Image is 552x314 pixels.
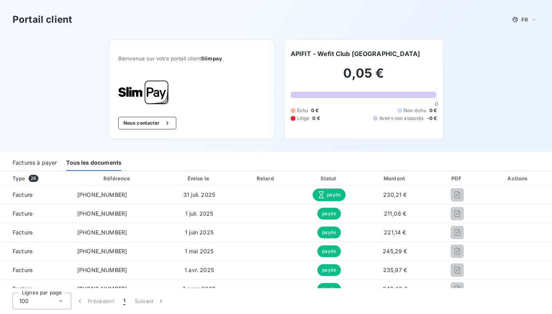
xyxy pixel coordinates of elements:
[6,191,65,199] span: Facture
[383,267,407,273] span: 235,97 €
[235,174,296,182] div: Retard
[312,115,320,122] span: 0 €
[6,266,65,274] span: Facture
[19,297,29,305] span: 100
[317,283,341,295] span: payée
[130,293,170,309] button: Suivant
[317,245,341,257] span: payée
[77,210,127,217] span: [PHONE_NUMBER]
[404,107,426,114] span: Non-échu
[317,227,341,238] span: payée
[297,115,309,122] span: Litige
[13,154,57,171] div: Factures à payer
[6,285,65,293] span: Facture
[384,229,406,236] span: 221,14 €
[77,285,127,292] span: [PHONE_NUMBER]
[317,264,341,276] span: payée
[77,191,127,198] span: [PHONE_NUMBER]
[313,189,346,201] span: payée
[299,174,358,182] div: Statut
[119,293,130,309] button: 1
[71,293,119,309] button: Précédent
[362,174,428,182] div: Montant
[185,229,214,236] span: 1 juin 2025
[77,229,127,236] span: [PHONE_NUMBER]
[183,285,215,292] span: 1 mars 2025
[435,101,438,107] span: 0
[29,175,38,182] span: 26
[183,191,215,198] span: 31 juil. 2025
[297,107,308,114] span: Échu
[118,80,168,104] img: Company logo
[201,55,222,62] span: Slimpay
[429,107,437,114] span: 0 €
[6,247,65,255] span: Facture
[77,267,127,273] span: [PHONE_NUMBER]
[118,117,176,129] button: Nous contacter
[311,107,319,114] span: 0 €
[185,210,214,217] span: 1 juil. 2025
[383,191,407,198] span: 230,21 €
[379,115,424,122] span: Avoirs non associés
[431,174,483,182] div: PDF
[317,208,341,220] span: payée
[8,174,69,182] div: Type
[166,174,233,182] div: Émise le
[486,174,550,182] div: Actions
[383,248,407,254] span: 245,29 €
[103,175,130,182] div: Référence
[384,210,406,217] span: 211,08 €
[291,49,420,58] h6: APIFIT - Wefit Club [GEOGRAPHIC_DATA]
[13,13,72,27] h3: Portail client
[185,248,214,254] span: 1 mai 2025
[383,285,407,292] span: 243,46 €
[185,267,214,273] span: 1 avr. 2025
[123,297,125,305] span: 1
[6,210,65,218] span: Facture
[77,248,127,254] span: [PHONE_NUMBER]
[6,229,65,236] span: Facture
[118,55,265,62] span: Bienvenue sur votre portail client .
[427,115,437,122] span: -0 €
[521,16,528,23] span: FR
[66,154,121,171] div: Tous les documents
[291,65,437,89] h2: 0,05 €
